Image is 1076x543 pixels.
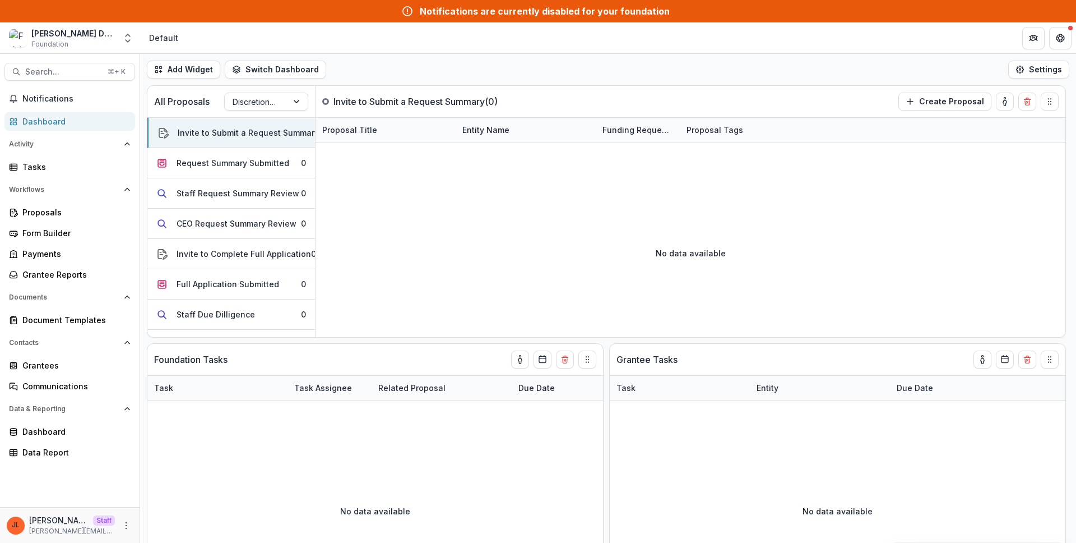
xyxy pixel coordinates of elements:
[456,118,596,142] div: Entity Name
[656,247,726,259] p: No data available
[4,203,135,222] a: Proposals
[29,526,115,536] p: [PERSON_NAME][EMAIL_ADDRESS][DOMAIN_NAME]
[596,124,680,136] div: Funding Requested
[177,218,296,229] div: CEO Request Summary Review
[511,351,529,369] button: toggle-assigned-to-me
[29,514,89,526] p: [PERSON_NAME]
[890,376,974,400] div: Due Date
[22,227,126,239] div: Form Builder
[9,186,119,194] span: Workflows
[1049,27,1072,49] button: Get Help
[22,94,131,104] span: Notifications
[610,376,750,400] div: Task
[372,376,512,400] div: Related Proposal
[9,29,27,47] img: Frist Data Sandbox [In Dev]
[680,118,820,142] div: Proposal Tags
[154,95,210,108] p: All Proposals
[22,360,126,371] div: Grantees
[4,63,135,81] button: Search...
[898,93,991,111] button: Create Proposal
[4,90,135,108] button: Notifications
[534,351,551,369] button: Calendar
[147,382,180,394] div: Task
[1008,61,1069,79] button: Settings
[973,351,991,369] button: toggle-assigned-to-me
[4,245,135,263] a: Payments
[147,239,315,269] button: Invite to Complete Full Application0
[9,140,119,148] span: Activity
[145,30,183,46] nav: breadcrumb
[22,248,126,260] div: Payments
[147,178,315,209] button: Staff Request Summary Review0
[147,269,315,300] button: Full Application Submitted0
[119,519,133,532] button: More
[147,118,315,148] button: Invite to Submit a Request Summary0
[120,27,136,49] button: Open entity switcher
[22,426,126,438] div: Dashboard
[556,351,574,369] button: Delete card
[616,353,678,366] p: Grantee Tasks
[4,422,135,441] a: Dashboard
[22,447,126,458] div: Data Report
[4,334,135,352] button: Open Contacts
[9,405,119,413] span: Data & Reporting
[22,116,126,127] div: Dashboard
[93,516,115,526] p: Staff
[420,4,670,18] div: Notifications are currently disabled for your foundation
[147,300,315,330] button: Staff Due Dilligence0
[750,382,785,394] div: Entity
[4,356,135,375] a: Grantees
[1018,93,1036,111] button: Delete card
[301,218,306,229] div: 0
[149,32,178,44] div: Default
[22,161,126,173] div: Tasks
[177,309,255,320] div: Staff Due Dilligence
[750,376,890,400] div: Entity
[316,118,456,142] div: Proposal Title
[4,443,135,462] a: Data Report
[1022,27,1045,49] button: Partners
[4,224,135,242] a: Form Builder
[177,278,279,290] div: Full Application Submitted
[311,248,316,260] div: 0
[1041,93,1059,111] button: Drag
[147,148,315,178] button: Request Summary Submitted0
[154,353,228,366] p: Foundation Tasks
[1018,351,1036,369] button: Delete card
[512,376,596,400] div: Due Date
[225,61,326,79] button: Switch Dashboard
[4,265,135,284] a: Grantee Reports
[4,400,135,418] button: Open Data & Reporting
[333,95,498,108] p: Invite to Submit a Request Summary ( 0 )
[4,181,135,199] button: Open Workflows
[178,127,319,139] div: Invite to Submit a Request Summary
[22,380,126,392] div: Communications
[177,248,311,260] div: Invite to Complete Full Application
[31,39,68,49] span: Foundation
[803,505,873,517] p: No data available
[301,187,306,199] div: 0
[287,376,372,400] div: Task Assignee
[147,61,220,79] button: Add Widget
[610,382,642,394] div: Task
[177,187,299,199] div: Staff Request Summary Review
[890,382,940,394] div: Due Date
[996,351,1014,369] button: Calendar
[680,124,750,136] div: Proposal Tags
[4,377,135,395] a: Communications
[301,278,306,290] div: 0
[996,93,1014,111] button: toggle-assigned-to-me
[287,382,359,394] div: Task Assignee
[9,339,119,347] span: Contacts
[1041,351,1059,369] button: Drag
[316,124,384,136] div: Proposal Title
[105,66,128,78] div: ⌘ + K
[22,269,126,280] div: Grantee Reports
[25,67,101,77] span: Search...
